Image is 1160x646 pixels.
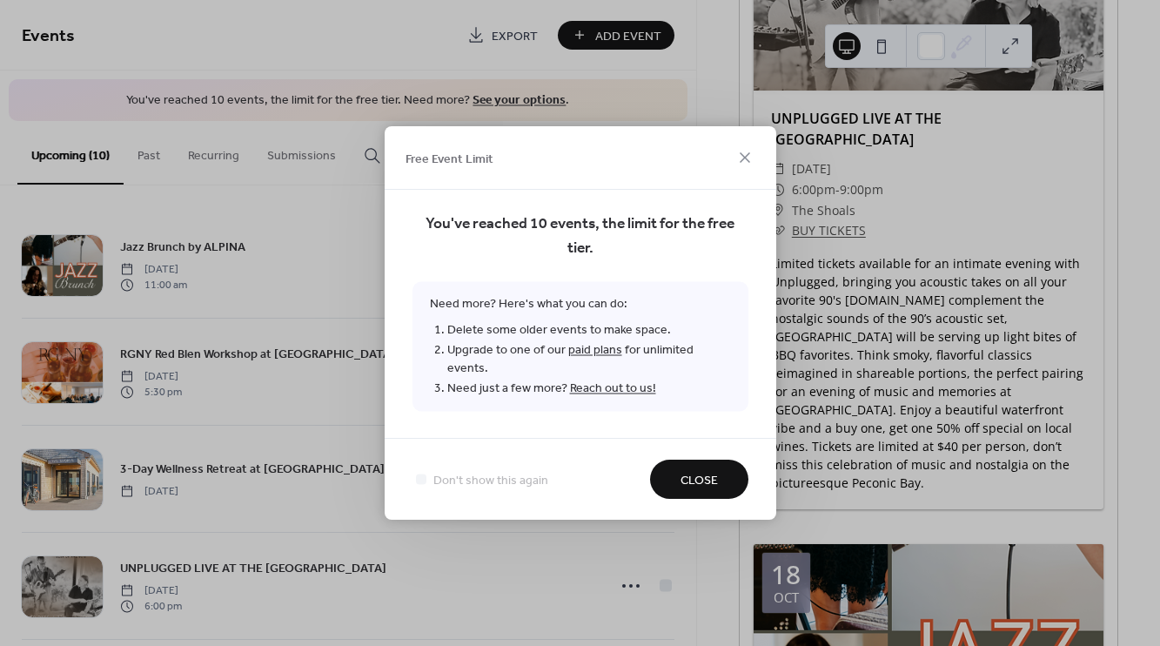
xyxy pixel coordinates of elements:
span: Close [681,472,718,490]
span: You've reached 10 events, the limit for the free tier. [412,212,748,261]
a: Reach out to us! [570,377,656,400]
span: Don't show this again [433,472,548,490]
span: Free Event Limit [406,150,493,168]
span: Need more? Here's what you can do: [412,282,748,412]
li: Delete some older events to make space. [447,320,731,340]
button: Close [650,460,748,499]
li: Upgrade to one of our for unlimited events. [447,340,731,379]
a: paid plans [568,339,622,362]
li: Need just a few more? [447,379,731,399]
